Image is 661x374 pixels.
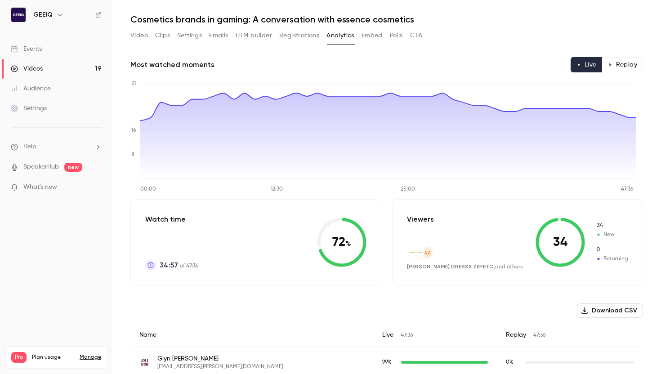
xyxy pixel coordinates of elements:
a: and others [495,264,523,270]
span: 47:36 [401,333,413,338]
p: of 47:36 [160,260,198,271]
div: Events [11,45,42,53]
button: Video [130,28,148,43]
a: Manage [80,354,101,361]
button: Settings [177,28,202,43]
h1: Cosmetics brands in gaming: A conversation with essence cosmetics [130,14,643,25]
span: 99 % [382,360,392,365]
div: Settings [11,104,47,113]
tspan: 25:00 [401,187,415,192]
tspan: 16 [131,128,136,133]
span: [PERSON_NAME] DRESSX ZEPETO [407,263,494,270]
span: 34:57 [160,260,178,271]
span: New [596,231,628,239]
button: Analytics [326,28,354,43]
button: Clips [155,28,170,43]
p: Viewers [407,214,434,225]
span: 47:36 [533,333,545,338]
div: Audience [11,84,51,93]
tspan: 47:36 [621,187,634,192]
span: AZ [424,249,431,257]
tspan: 8 [131,152,134,157]
button: Emails [209,28,228,43]
div: , [407,263,523,271]
h2: Most watched moments [130,59,214,70]
p: Watch time [145,214,198,225]
span: Returning [596,246,628,254]
img: dressx.com [415,247,424,257]
button: Download CSV [577,303,643,318]
button: CTA [410,28,422,43]
button: Replay [602,57,643,72]
span: [EMAIL_ADDRESS][PERSON_NAME][DOMAIN_NAME] [157,363,283,370]
span: New [596,222,628,230]
span: 0 % [506,360,514,365]
div: Name [130,323,373,347]
span: Pro [11,352,27,363]
img: dressx.com [407,247,417,257]
span: Live watch time [382,358,397,366]
span: Glyn [PERSON_NAME] [157,354,283,363]
span: new [64,163,82,172]
button: Live [571,57,603,72]
button: Registrations [279,28,319,43]
a: SpeakerHub [23,162,59,172]
div: Replay [497,323,643,347]
div: Live [373,323,497,347]
div: Videos [11,64,43,73]
span: Plan usage [32,354,74,361]
span: What's new [23,183,57,192]
span: Replay watch time [506,358,520,366]
span: Help [23,142,36,151]
button: Embed [362,28,383,43]
li: help-dropdown-opener [11,142,102,151]
tspan: 00:00 [140,187,156,192]
span: Returning [596,255,628,263]
img: GEEIQ [11,8,26,22]
button: UTM builder [236,28,272,43]
tspan: 12:30 [271,187,283,192]
tspan: 31 [131,81,136,86]
h6: GEEIQ [33,10,53,19]
img: bsb-education.com [139,357,150,368]
button: Polls [390,28,403,43]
